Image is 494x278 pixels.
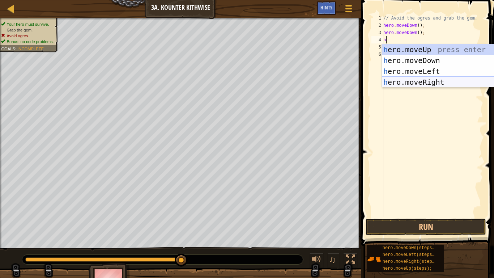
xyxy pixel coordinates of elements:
span: Incomplete [17,46,44,51]
button: ♫ [327,253,340,268]
span: Grab the gem. [7,28,33,32]
img: portrait.png [367,252,381,266]
span: : [15,46,17,51]
button: Adjust volume [309,253,324,268]
span: Bonus: no code problems. [7,39,54,44]
span: hero.moveLeft(steps); [383,252,437,257]
div: 5 [371,43,383,51]
div: 3 [371,29,383,36]
span: Hints [320,4,332,11]
span: hero.moveUp(steps); [383,266,432,271]
span: Your hero must survive. [7,22,49,26]
div: 4 [371,36,383,43]
li: Avoid ogres. [1,33,54,39]
button: Show game menu [340,1,358,18]
div: 1 [371,14,383,22]
span: hero.moveDown(steps); [383,245,437,250]
span: Avoid ogres. [7,33,29,38]
button: Run [366,219,486,235]
span: ♫ [329,254,336,265]
div: 6 [371,51,383,58]
span: hero.moveRight(steps); [383,259,440,264]
li: Grab the gem. [1,27,54,33]
div: 2 [371,22,383,29]
li: Bonus: no code problems. [1,39,54,45]
button: Toggle fullscreen [343,253,358,268]
span: Goals [1,46,15,51]
li: Your hero must survive. [1,21,54,27]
